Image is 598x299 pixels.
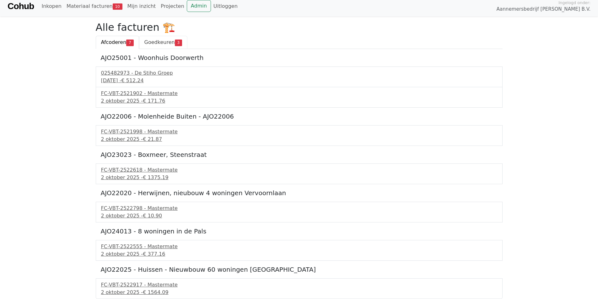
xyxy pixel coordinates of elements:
div: [DATE] - [101,77,497,84]
div: 2 oktober 2025 - [101,97,497,105]
div: 2 oktober 2025 - [101,136,497,143]
a: 025482973 - De Stiho Groep[DATE] -€ 512.24 [101,69,497,84]
div: FC-VBT-2522798 - Mastermate [101,205,497,212]
h2: Alle facturen 🏗️ [96,21,503,33]
span: € 1375.19 [143,174,168,180]
div: 2 oktober 2025 - [101,289,497,296]
div: FC-VBT-2521902 - Mastermate [101,90,497,97]
div: 025482973 - De Stiho Groep [101,69,497,77]
a: FC-VBT-2521902 - Mastermate2 oktober 2025 -€ 171.76 [101,90,497,105]
h5: AJO25001 - Woonhuis Doorwerth [101,54,498,61]
span: Aannemersbedrijf [PERSON_NAME] B.V. [496,6,590,13]
a: FC-VBT-2522618 - Mastermate2 oktober 2025 -€ 1375.19 [101,166,497,181]
span: € 1564.09 [143,289,168,295]
span: € 171.76 [143,98,165,104]
span: 10 [113,3,122,10]
a: FC-VBT-2522917 - Mastermate2 oktober 2025 -€ 1564.09 [101,281,497,296]
h5: AJO24013 - 8 woningen in de Pals [101,227,498,235]
a: FC-VBT-2522798 - Mastermate2 oktober 2025 -€ 10.90 [101,205,497,220]
span: 7 [126,40,133,46]
h5: AJO23023 - Boxmeer, Steenstraat [101,151,498,158]
a: FC-VBT-2521998 - Mastermate2 oktober 2025 -€ 21.87 [101,128,497,143]
a: FC-VBT-2522555 - Mastermate2 oktober 2025 -€ 377.16 [101,243,497,258]
span: Afcoderen [101,39,127,45]
span: € 10.90 [143,213,162,219]
div: FC-VBT-2522618 - Mastermate [101,166,497,174]
div: 2 oktober 2025 - [101,212,497,220]
div: FC-VBT-2522917 - Mastermate [101,281,497,289]
span: 3 [175,40,182,46]
span: € 21.87 [143,136,162,142]
div: FC-VBT-2522555 - Mastermate [101,243,497,250]
h5: AJO22020 - Herwijnen, nieubouw 4 woningen Vervoornlaan [101,189,498,197]
span: € 377.16 [143,251,165,257]
a: Goedkeuren3 [139,36,187,49]
span: Goedkeuren [144,39,175,45]
h5: AJO22006 - Molenheide Buiten - AJO22006 [101,113,498,120]
div: 2 oktober 2025 - [101,174,497,181]
a: Afcoderen7 [96,36,139,49]
div: 2 oktober 2025 - [101,250,497,258]
div: FC-VBT-2521998 - Mastermate [101,128,497,136]
span: € 512.24 [121,77,143,83]
h5: AJO22025 - Huissen - Nieuwbouw 60 woningen [GEOGRAPHIC_DATA] [101,266,498,273]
